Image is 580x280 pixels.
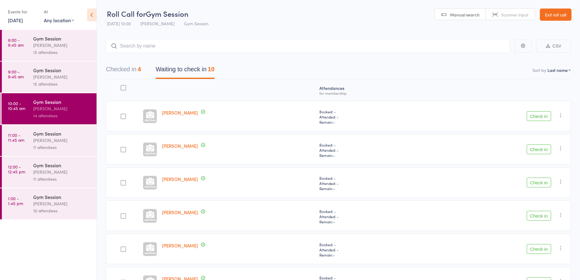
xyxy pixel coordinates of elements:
[162,109,198,116] a: [PERSON_NAME]
[162,242,198,249] a: [PERSON_NAME]
[319,242,418,247] span: Booked: -
[8,7,38,17] div: Events for
[2,62,97,93] a: 9:00 -9:45 amGym Session[PERSON_NAME]15 attendees
[8,133,24,142] time: 11:00 - 11:45 am
[146,9,188,19] span: Gym Session
[33,137,91,144] div: [PERSON_NAME]
[2,30,97,61] a: 8:00 -8:45 amGym Session[PERSON_NAME]15 attendees
[2,157,97,188] a: 12:00 -12:45 pmGym Session[PERSON_NAME]11 attendees
[33,130,91,137] div: Gym Session
[333,119,335,125] span: -
[2,125,97,156] a: 11:00 -11:45 amGym Session[PERSON_NAME]11 attendees
[317,82,420,98] div: Atten­dances
[33,112,91,119] div: 14 attendees
[501,12,529,18] span: Scanner input
[319,153,418,158] span: Remain:
[33,42,91,49] div: [PERSON_NAME]
[8,196,23,206] time: 1:00 - 1:45 pm
[527,178,551,187] button: Check in
[333,219,335,224] span: -
[527,244,551,254] button: Check in
[33,35,91,42] div: Gym Session
[33,144,91,151] div: 11 attendees
[8,164,25,174] time: 12:00 - 12:45 pm
[184,20,209,27] span: Gym Session
[8,17,23,23] a: [DATE]
[33,98,91,105] div: Gym Session
[536,40,571,53] button: CSV
[33,162,91,168] div: Gym Session
[8,37,24,47] time: 8:00 - 8:45 am
[107,20,131,27] span: [DATE] 10:00
[107,9,146,19] span: Roll Call for
[162,143,198,149] a: [PERSON_NAME]
[319,147,418,153] span: Attended: -
[33,67,91,73] div: Gym Session
[2,93,97,124] a: 10:00 -10:45 amGym Session[PERSON_NAME]14 attendees
[106,39,510,53] input: Search by name
[547,67,568,73] div: Last name
[2,188,97,219] a: 1:00 -1:45 pmGym Session[PERSON_NAME]10 attendees
[319,214,418,219] span: Attended: -
[8,69,24,79] time: 9:00 - 9:45 am
[140,20,174,27] span: [PERSON_NAME]
[319,219,418,224] span: Remain:
[33,80,91,87] div: 15 attendees
[319,142,418,147] span: Booked: -
[8,101,25,111] time: 10:00 - 10:45 am
[33,193,91,200] div: Gym Session
[319,114,418,119] span: Attended: -
[540,9,571,21] a: Exit roll call
[527,211,551,221] button: Check in
[208,66,214,73] div: 10
[33,105,91,112] div: [PERSON_NAME]
[44,17,74,23] div: Any location
[319,119,418,125] span: Remain:
[319,252,418,257] span: Remain:
[319,186,418,191] span: Remain:
[106,63,141,79] button: Checked in4
[319,181,418,186] span: Attended: -
[319,175,418,181] span: Booked: -
[333,153,335,158] span: -
[527,144,551,154] button: Check in
[319,91,418,95] div: for membership
[527,111,551,121] button: Check in
[33,73,91,80] div: [PERSON_NAME]
[333,252,335,257] span: -
[33,175,91,183] div: 11 attendees
[33,200,91,207] div: [PERSON_NAME]
[138,66,141,73] div: 4
[156,63,214,79] button: Waiting to check in10
[319,247,418,252] span: Attended: -
[162,209,198,215] a: [PERSON_NAME]
[33,49,91,56] div: 15 attendees
[319,209,418,214] span: Booked: -
[33,168,91,175] div: [PERSON_NAME]
[162,176,198,182] a: [PERSON_NAME]
[319,109,418,114] span: Booked: -
[450,12,480,18] span: Manual search
[533,67,546,73] label: Sort by
[333,186,335,191] span: -
[44,7,74,17] div: At
[33,207,91,214] div: 10 attendees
